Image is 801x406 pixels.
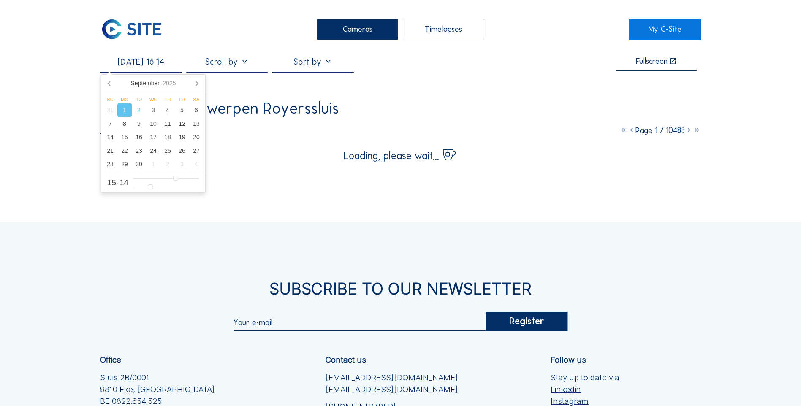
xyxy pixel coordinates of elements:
div: September, [128,76,179,90]
div: 2 [132,103,146,117]
span: 14 [119,179,128,187]
div: Sa [189,97,204,102]
div: 16 [132,130,146,144]
div: 13 [189,117,204,130]
span: 15 [107,179,116,187]
div: 29 [117,157,132,171]
i: 2025 [163,80,176,87]
div: 6 [189,103,204,117]
div: 12 [175,117,189,130]
div: Fullscreen [636,57,668,66]
div: Timelapses [403,19,484,40]
div: 18 [160,130,175,144]
div: 5 [175,103,189,117]
div: Camera 1 [100,124,184,135]
input: Your e-mail [234,317,486,327]
div: 24 [146,144,160,157]
div: Mo [117,97,132,102]
div: 26 [175,144,189,157]
div: 10 [146,117,160,130]
div: 31 [103,103,117,117]
input: Search by date 󰅀 [100,56,182,67]
div: Rinkoniën / Antwerpen Royerssluis [100,100,339,116]
div: Contact us [326,356,366,364]
a: [EMAIL_ADDRESS][DOMAIN_NAME] [326,383,458,395]
div: 22 [117,144,132,157]
div: 17 [146,130,160,144]
div: 27 [189,144,204,157]
div: 30 [132,157,146,171]
div: Su [103,97,117,102]
div: 9 [132,117,146,130]
span: Loading, please wait... [344,151,439,161]
a: My C-Site [629,19,701,40]
div: 11 [160,117,175,130]
div: 19 [175,130,189,144]
div: Cameras [317,19,398,40]
div: 8 [117,117,132,130]
div: 2 [160,157,175,171]
div: 1 [117,103,132,117]
div: Th [160,97,175,102]
span: : [117,179,119,185]
div: 20 [189,130,204,144]
span: Page 1 / 10488 [635,125,685,135]
div: Subscribe to our newsletter [100,281,701,297]
div: Follow us [551,356,586,364]
div: 3 [146,103,160,117]
div: Tu [132,97,146,102]
div: Fr [175,97,189,102]
div: 21 [103,144,117,157]
div: 25 [160,144,175,157]
div: 15 [117,130,132,144]
div: We [146,97,160,102]
img: C-SITE Logo [100,19,163,40]
div: 28 [103,157,117,171]
a: Linkedin [551,383,619,395]
div: 23 [132,144,146,157]
div: 1 [146,157,160,171]
a: C-SITE Logo [100,19,172,40]
div: 4 [189,157,204,171]
div: Office [100,356,121,364]
div: 7 [103,117,117,130]
div: 3 [175,157,189,171]
div: 14 [103,130,117,144]
div: 4 [160,103,175,117]
a: [EMAIL_ADDRESS][DOMAIN_NAME] [326,371,458,383]
div: Register [486,312,567,331]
